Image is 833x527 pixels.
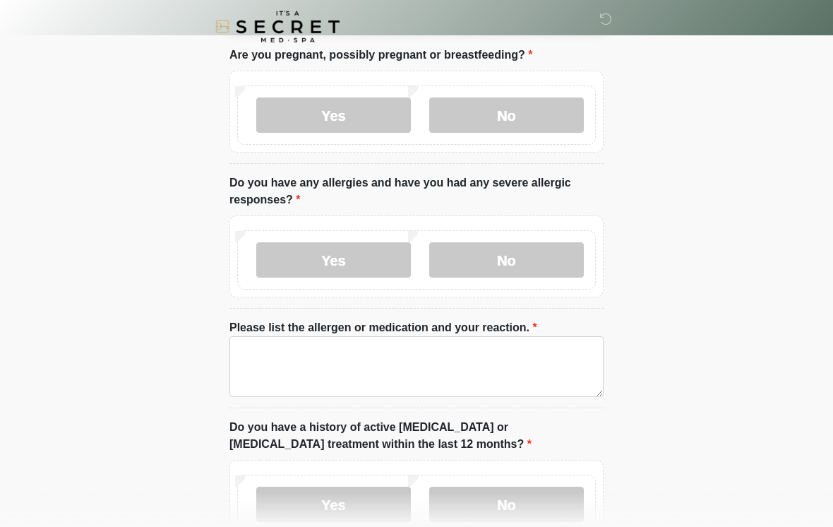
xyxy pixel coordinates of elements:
label: No [429,242,584,278]
label: No [429,487,584,522]
label: Are you pregnant, possibly pregnant or breastfeeding? [229,47,532,64]
img: It's A Secret Med Spa Logo [215,11,340,42]
label: No [429,97,584,133]
label: Do you have any allergies and have you had any severe allergic responses? [229,174,604,208]
label: Yes [256,97,411,133]
label: Do you have a history of active [MEDICAL_DATA] or [MEDICAL_DATA] treatment within the last 12 mon... [229,419,604,453]
label: Yes [256,487,411,522]
label: Yes [256,242,411,278]
label: Please list the allergen or medication and your reaction. [229,319,537,336]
